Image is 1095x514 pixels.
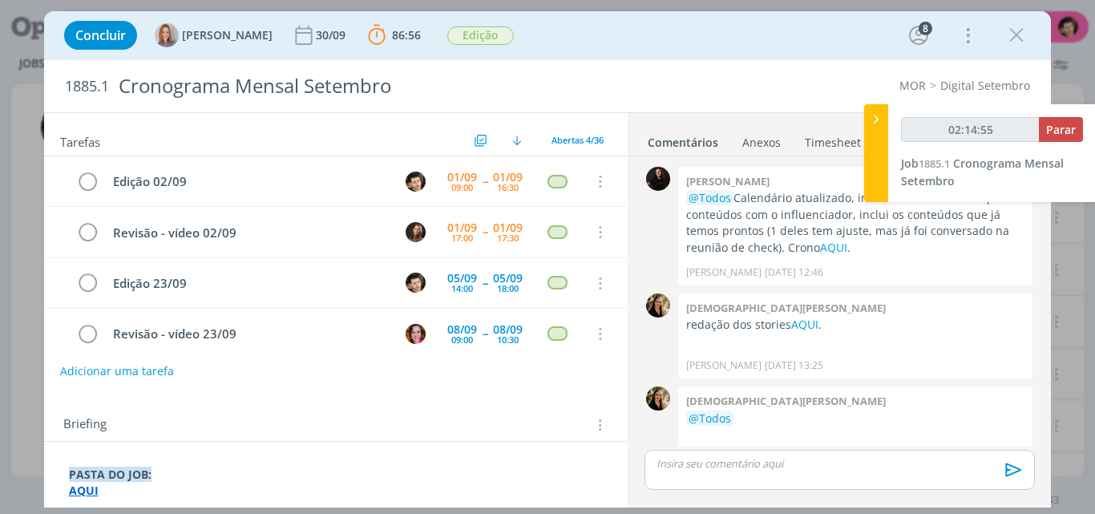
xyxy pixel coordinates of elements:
div: 01/09 [493,172,523,183]
a: AQUI [820,240,847,255]
p: Calendário atualizado, inclui os dias indicados para conteúdos com o influenciador, inclui os con... [686,190,1024,256]
button: Concluir [64,21,137,50]
div: 05/09 [447,273,477,284]
div: Revisão - vídeo 23/09 [107,324,391,344]
span: 1885.1 [919,156,950,171]
span: Briefing [63,415,107,435]
div: 30/09 [316,30,349,41]
p: sobre os vídeos desse crono, tivemos que adaptar a quantidade de material, ficando então: [686,443,1024,476]
span: -- [483,277,487,289]
div: Cronograma Mensal Setembro [112,67,621,106]
span: [DATE] 13:25 [765,358,823,373]
span: @Todos [689,190,731,205]
img: B [406,324,426,344]
button: 86:56 [364,22,425,48]
strong: PASTA DO JOB: [69,467,152,482]
span: Abertas 4/36 [552,134,604,146]
img: J [406,222,426,242]
img: C [646,293,670,318]
span: @Todos [689,411,731,426]
img: A [155,23,179,47]
strong: _____________________________________________________ [69,499,324,514]
div: 14:00 [451,284,473,293]
div: dialog [44,11,1052,508]
div: 08/09 [493,324,523,335]
b: [DEMOGRAPHIC_DATA][PERSON_NAME] [686,394,886,408]
b: [PERSON_NAME] [686,174,770,188]
div: 17:30 [497,233,519,242]
div: 08/09 [447,324,477,335]
a: Job1885.1Cronograma Mensal Setembro [901,156,1064,188]
a: AQUI [69,483,99,498]
div: 16:30 [497,183,519,192]
span: Cronograma Mensal Setembro [901,156,1064,188]
span: Edição [447,26,514,45]
button: Parar [1039,117,1083,142]
div: 09:00 [451,183,473,192]
button: B [403,322,427,346]
span: -- [483,176,487,187]
div: 10:30 [497,335,519,344]
span: -- [483,226,487,237]
span: 86:56 [392,27,421,42]
p: redação dos stories . [686,317,1024,333]
span: Tarefas [60,131,100,150]
div: 01/09 [493,222,523,233]
span: [PERSON_NAME] [182,30,273,41]
a: Timesheet [804,127,862,151]
b: [DEMOGRAPHIC_DATA][PERSON_NAME] [686,301,886,315]
div: 01/09 [447,172,477,183]
a: MOR [899,78,926,93]
div: 18:00 [497,284,519,293]
button: V [403,271,427,295]
div: 01/09 [447,222,477,233]
div: Revisão - vídeo 02/09 [107,223,391,243]
span: Concluir [75,29,126,42]
img: S [646,167,670,191]
span: 1885.1 [65,78,109,95]
div: 05/09 [493,273,523,284]
span: -- [483,328,487,339]
div: 17:00 [451,233,473,242]
button: Edição [446,26,515,46]
img: arrow-down.svg [512,136,522,145]
div: 09:00 [451,335,473,344]
a: AQUI [791,317,818,332]
div: 8 [919,22,932,35]
button: A[PERSON_NAME] [155,23,273,47]
img: V [406,172,426,192]
p: [PERSON_NAME] [686,358,762,373]
span: Parar [1046,122,1076,137]
div: Edição 23/09 [107,273,391,293]
button: Adicionar uma tarefa [59,357,175,386]
span: [DATE] 12:46 [765,265,823,280]
div: Anexos [742,135,781,151]
button: J [403,220,427,244]
img: C [646,387,670,411]
a: Comentários [647,127,719,151]
a: Digital Setembro [940,78,1030,93]
img: V [406,273,426,293]
div: Edição 02/09 [107,172,391,192]
button: V [403,169,427,193]
p: [PERSON_NAME] [686,265,762,280]
button: 8 [906,22,931,48]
